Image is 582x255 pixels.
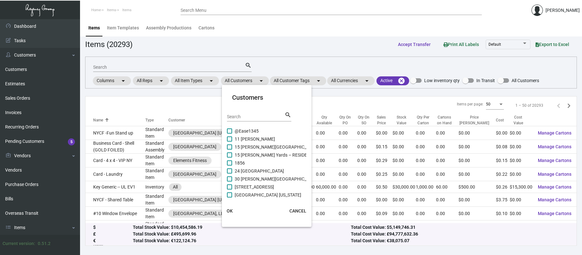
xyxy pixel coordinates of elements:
span: 15 [PERSON_NAME][GEOGRAPHIC_DATA] – RESIDENCES [235,143,349,151]
div: 0.51.2 [38,240,51,247]
span: 24 [GEOGRAPHIC_DATA] [235,167,284,175]
mat-card-title: Customers [232,93,301,102]
span: 11 [PERSON_NAME] [235,135,275,143]
span: 15 [PERSON_NAME] Yards – RESIDENCES - Inactive [235,151,337,159]
span: CANCEL [289,208,306,213]
span: @Ease1345 [235,127,259,135]
button: OK [219,205,240,217]
button: CANCEL [284,205,311,217]
span: 30 [PERSON_NAME][GEOGRAPHIC_DATA] - Residences [235,175,344,183]
span: [STREET_ADDRESS] [235,183,274,191]
span: 1856 [235,159,245,167]
span: [GEOGRAPHIC_DATA] [US_STATE] [235,191,301,199]
mat-icon: search [285,111,291,119]
span: OK [227,208,233,213]
div: Current version: [3,240,35,247]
